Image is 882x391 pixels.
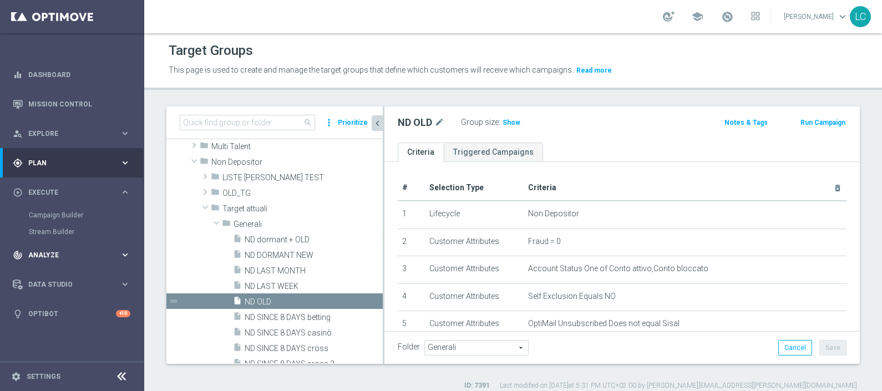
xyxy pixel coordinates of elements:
a: Mission Control [28,89,130,119]
h1: Target Groups [169,43,253,59]
i: keyboard_arrow_right [120,128,130,139]
span: Show [503,119,520,126]
span: ND dormant &#x2B; OLD [245,235,383,245]
i: folder [222,219,231,231]
span: Explore [28,130,120,137]
th: # [398,175,425,201]
label: Group size [461,118,499,127]
label: Last modified on [DATE] at 5:31 PM UTC+02:00 by [PERSON_NAME][EMAIL_ADDRESS][PERSON_NAME][DOMAIN_... [500,381,857,390]
i: keyboard_arrow_right [120,250,130,260]
button: Cancel [778,340,812,356]
span: Execute [28,189,120,196]
td: Lifecycle [425,201,524,228]
i: folder [200,141,209,154]
i: insert_drive_file [233,358,242,371]
span: keyboard_arrow_down [837,11,849,23]
span: ND LAST MONTH [245,266,383,276]
span: Self Exclusion Equals NO [528,292,616,301]
span: ND SINCE 8 DAYS casin&#xF2; [245,328,383,338]
td: 1 [398,201,425,228]
a: Criteria [398,143,444,162]
label: : [499,118,500,127]
i: keyboard_arrow_right [120,187,130,197]
a: Settings [27,373,60,380]
button: Read more [575,64,613,77]
span: school [691,11,703,23]
i: folder [211,203,220,216]
input: Quick find group or folder [180,115,315,130]
i: gps_fixed [13,158,23,168]
span: Plan [28,160,120,166]
span: Data Studio [28,281,120,288]
td: Customer Attributes [425,311,524,339]
div: Campaign Builder [29,207,143,224]
div: Explore [13,129,120,139]
i: insert_drive_file [233,250,242,262]
span: ND SINCE 8 DAYS cross [245,344,383,353]
span: OptiMail Unsubscribed Does not equal Sisal [528,319,680,328]
button: Mission Control [12,100,131,109]
i: equalizer [13,70,23,80]
div: Dashboard [13,60,130,89]
button: lightbulb Optibot +10 [12,309,131,318]
div: Mission Control [13,89,130,119]
i: folder [211,187,220,200]
td: Customer Attributes [425,283,524,311]
button: equalizer Dashboard [12,70,131,79]
span: Analyze [28,252,120,258]
button: track_changes Analyze keyboard_arrow_right [12,251,131,260]
span: Non Depositor [211,158,383,167]
td: 4 [398,283,425,311]
div: Analyze [13,250,120,260]
button: Notes & Tags [723,116,769,129]
label: Folder [398,342,420,352]
div: LC [850,6,871,27]
span: Multi Talent [211,142,383,151]
i: lightbulb [13,309,23,319]
span: search [303,118,312,127]
i: insert_drive_file [233,281,242,293]
i: folder [211,172,220,185]
span: This page is used to create and manage the target groups that define which customers will receive... [169,65,574,74]
a: Dashboard [28,60,130,89]
button: Save [819,340,846,356]
td: 5 [398,311,425,339]
i: insert_drive_file [233,343,242,356]
i: keyboard_arrow_right [120,279,130,290]
div: Data Studio [13,280,120,290]
a: Triggered Campaigns [444,143,543,162]
i: person_search [13,129,23,139]
div: +10 [116,310,130,317]
div: Optibot [13,299,130,328]
span: Criteria [528,183,556,192]
span: Non Depositor [528,209,579,219]
i: chevron_left [372,118,383,129]
td: Customer Attributes [425,228,524,256]
i: insert_drive_file [233,265,242,278]
button: chevron_left [372,115,383,131]
i: insert_drive_file [233,296,242,309]
span: ND DORMANT NEW [245,251,383,260]
i: more_vert [323,115,334,130]
a: Campaign Builder [29,211,115,220]
button: Data Studio keyboard_arrow_right [12,280,131,289]
span: LISTE CONTI TEST [222,173,383,182]
i: insert_drive_file [233,312,242,324]
td: 2 [398,228,425,256]
span: Account Status One of Conto attivo,Conto bloccato [528,264,708,273]
span: Fraud = 0 [528,237,561,246]
i: insert_drive_file [233,234,242,247]
i: mode_edit [434,116,444,129]
i: play_circle_outline [13,187,23,197]
div: Plan [13,158,120,168]
a: Stream Builder [29,227,115,236]
button: gps_fixed Plan keyboard_arrow_right [12,159,131,167]
span: ND SINCE 8 DAYS cross 2 [245,359,383,369]
i: settings [11,372,21,382]
td: 3 [398,256,425,284]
